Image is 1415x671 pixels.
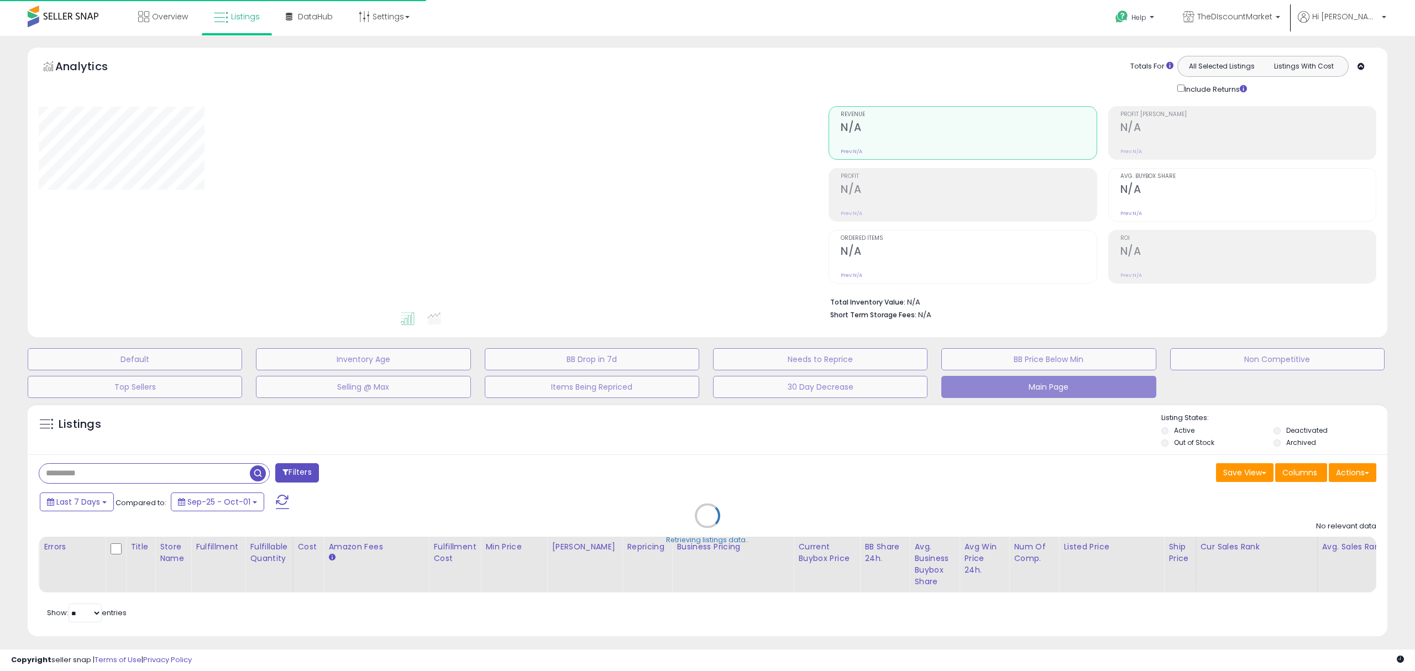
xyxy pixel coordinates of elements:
a: Help [1107,2,1165,36]
button: Non Competitive [1170,348,1385,370]
button: Top Sellers [28,376,242,398]
button: Inventory Age [256,348,470,370]
button: BB Drop in 7d [485,348,699,370]
button: Needs to Reprice [713,348,927,370]
i: Get Help [1115,10,1129,24]
button: Default [28,348,242,370]
button: BB Price Below Min [941,348,1156,370]
h2: N/A [841,245,1096,260]
span: Profit [841,174,1096,180]
span: Overview [152,11,188,22]
h2: N/A [841,121,1096,136]
span: N/A [918,310,931,320]
button: Selling @ Max [256,376,470,398]
div: seller snap | | [11,655,192,665]
span: Hi [PERSON_NAME] [1312,11,1379,22]
span: Revenue [841,112,1096,118]
span: ROI [1120,235,1376,242]
h2: N/A [1120,183,1376,198]
a: Privacy Policy [143,654,192,665]
small: Prev: N/A [841,210,862,217]
button: Items Being Repriced [485,376,699,398]
small: Prev: N/A [1120,210,1142,217]
span: DataHub [298,11,333,22]
a: Terms of Use [95,654,141,665]
div: Retrieving listings data.. [666,535,749,545]
h2: N/A [1120,121,1376,136]
h2: N/A [1120,245,1376,260]
b: Short Term Storage Fees: [830,310,916,319]
div: Totals For [1130,61,1173,72]
h5: Analytics [55,59,129,77]
span: Help [1131,13,1146,22]
button: Main Page [941,376,1156,398]
h2: N/A [841,183,1096,198]
span: TheDIscountMarket [1197,11,1272,22]
small: Prev: N/A [1120,148,1142,155]
button: 30 Day Decrease [713,376,927,398]
a: Hi [PERSON_NAME] [1298,11,1386,36]
span: Profit [PERSON_NAME] [1120,112,1376,118]
small: Prev: N/A [841,272,862,279]
b: Total Inventory Value: [830,297,905,307]
li: N/A [830,295,1368,308]
div: Include Returns [1169,82,1260,95]
strong: Copyright [11,654,51,665]
span: Listings [231,11,260,22]
span: Avg. Buybox Share [1120,174,1376,180]
span: Ordered Items [841,235,1096,242]
small: Prev: N/A [1120,272,1142,279]
button: Listings With Cost [1262,59,1345,74]
button: All Selected Listings [1181,59,1263,74]
small: Prev: N/A [841,148,862,155]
